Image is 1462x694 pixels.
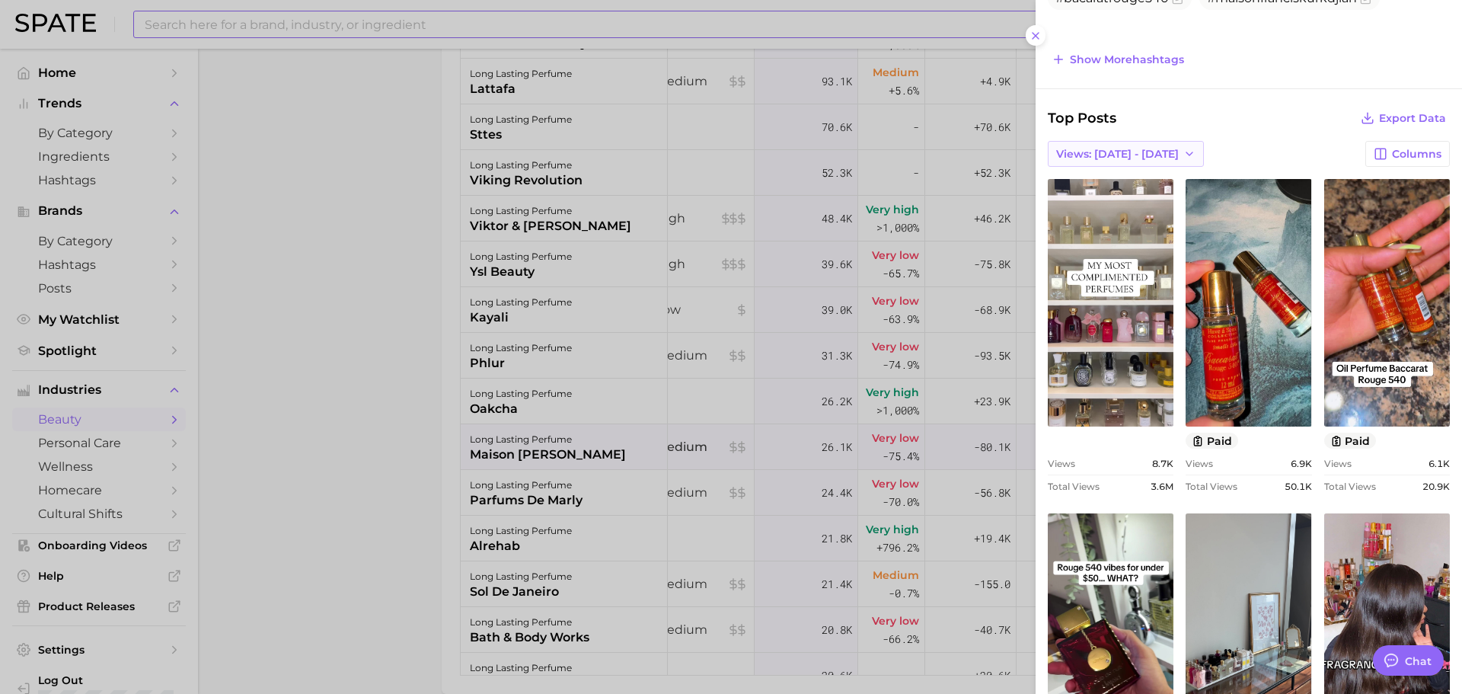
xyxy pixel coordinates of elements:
span: 8.7k [1152,458,1173,469]
button: paid [1324,433,1377,449]
span: Total Views [1324,481,1376,492]
span: Export Data [1379,112,1446,125]
span: Show more hashtags [1070,53,1184,66]
button: Views: [DATE] - [DATE] [1048,141,1204,167]
button: Export Data [1357,107,1450,129]
span: Top Posts [1048,107,1116,129]
span: 6.1k [1428,458,1450,469]
button: paid [1186,433,1238,449]
span: Views [1324,458,1352,469]
span: Total Views [1048,481,1100,492]
span: Views [1048,458,1075,469]
span: Views [1186,458,1213,469]
span: 20.9k [1422,481,1450,492]
button: Show morehashtags [1048,49,1188,70]
span: Total Views [1186,481,1237,492]
span: 50.1k [1285,481,1312,492]
span: Views: [DATE] - [DATE] [1056,148,1179,161]
span: Columns [1392,148,1441,161]
button: Columns [1365,141,1450,167]
span: 3.6m [1151,481,1173,492]
span: 6.9k [1291,458,1312,469]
